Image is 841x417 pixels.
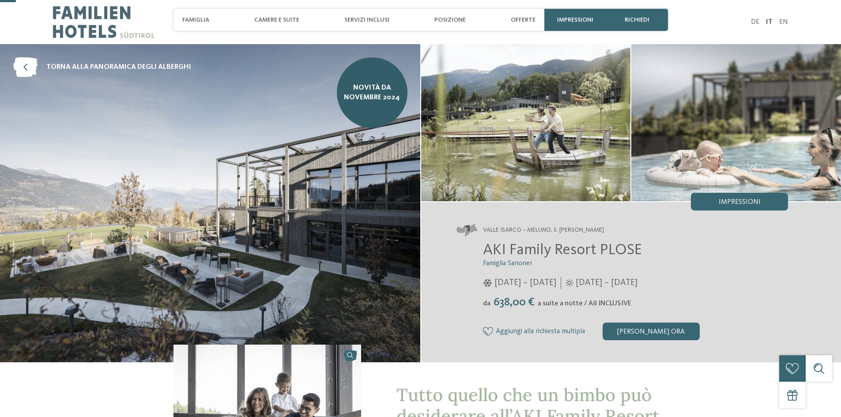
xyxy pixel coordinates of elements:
[496,328,585,336] span: Aggiungi alla richiesta multipla
[483,242,642,258] span: AKI Family Resort PLOSE
[719,199,761,206] span: Impressioni
[483,260,532,267] span: Famiglia Sanoner
[491,297,537,308] span: 638,00 €
[631,44,841,201] img: AKI: tutto quello che un bimbo può desiderare
[779,19,788,26] a: EN
[603,323,700,340] div: [PERSON_NAME] ora
[751,19,759,26] a: DE
[483,300,490,307] span: da
[483,226,604,235] span: Valle Isarco – Meluno, S. [PERSON_NAME]
[13,57,191,77] a: torna alla panoramica degli alberghi
[566,279,573,287] i: Orari d'apertura estate
[538,300,631,307] span: a suite a notte / All INCLUSIVE
[766,19,773,26] a: IT
[576,277,637,289] span: [DATE] – [DATE]
[421,44,631,201] img: AKI: tutto quello che un bimbo può desiderare
[483,279,492,287] i: Orari d'apertura inverno
[46,62,191,72] span: torna alla panoramica degli alberghi
[343,83,401,103] span: NOVITÀ da novembre 2024
[494,277,556,289] span: [DATE] – [DATE]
